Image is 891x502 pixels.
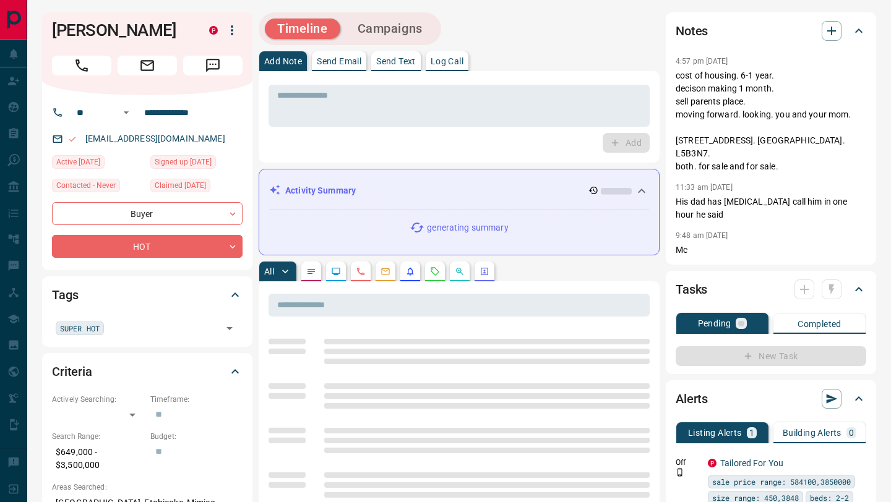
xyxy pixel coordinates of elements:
[264,267,274,276] p: All
[150,394,243,405] p: Timeframe:
[356,266,366,276] svg: Calls
[52,56,111,75] span: Call
[155,179,206,192] span: Claimed [DATE]
[155,156,212,168] span: Signed up [DATE]
[52,442,144,475] p: $649,000 - $3,500,000
[85,134,225,143] a: [EMAIL_ADDRESS][DOMAIN_NAME]
[118,56,177,75] span: Email
[60,322,100,334] span: SUPER HOT
[480,266,489,276] svg: Agent Actions
[52,362,92,381] h2: Criteria
[52,357,243,386] div: Criteria
[376,57,416,66] p: Send Text
[52,235,243,258] div: HOT
[676,195,866,221] p: His dad has [MEDICAL_DATA] call him in one hour he said
[56,179,116,192] span: Contacted - Never
[676,279,707,299] h2: Tasks
[264,57,302,66] p: Add Note
[405,266,415,276] svg: Listing Alerts
[52,482,243,493] p: Areas Searched:
[150,431,243,442] p: Budget:
[331,266,341,276] svg: Lead Browsing Activity
[68,135,77,143] svg: Email Valid
[306,266,316,276] svg: Notes
[345,19,435,39] button: Campaigns
[52,394,144,405] p: Actively Searching:
[52,155,144,172] div: Tue Apr 15 2025
[455,266,465,276] svg: Opportunities
[119,105,134,120] button: Open
[317,57,361,66] p: Send Email
[209,26,218,35] div: property.ca
[150,179,243,196] div: Wed Apr 16 2025
[52,280,243,310] div: Tags
[712,475,851,488] span: sale price range: 584100,3850000
[749,428,754,437] p: 1
[381,266,390,276] svg: Emails
[430,266,440,276] svg: Requests
[265,19,340,39] button: Timeline
[698,319,731,328] p: Pending
[52,202,243,225] div: Buyer
[56,156,100,168] span: Active [DATE]
[221,320,238,337] button: Open
[688,428,742,437] p: Listing Alerts
[798,320,841,328] p: Completed
[676,274,866,304] div: Tasks
[285,184,356,197] p: Activity Summary
[676,16,866,46] div: Notes
[849,428,854,437] p: 0
[431,57,463,66] p: Log Call
[676,21,708,41] h2: Notes
[783,428,841,437] p: Building Alerts
[676,183,733,192] p: 11:33 am [DATE]
[150,155,243,172] div: Tue Apr 15 2025
[52,431,144,442] p: Search Range:
[676,231,728,240] p: 9:48 am [DATE]
[52,20,191,40] h1: [PERSON_NAME]
[676,457,700,468] p: Off
[676,69,866,173] p: cost of housing. 6-1 year. decison making 1 month. sell parents place. moving forward. looking. y...
[720,458,783,468] a: Tailored For You
[269,179,649,202] div: Activity Summary
[52,285,78,305] h2: Tags
[708,459,717,467] div: property.ca
[427,221,508,234] p: generating summary
[676,389,708,409] h2: Alerts
[676,468,684,477] svg: Push Notification Only
[183,56,243,75] span: Message
[676,384,866,414] div: Alerts
[676,57,728,66] p: 4:57 pm [DATE]
[676,244,866,257] p: Mc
